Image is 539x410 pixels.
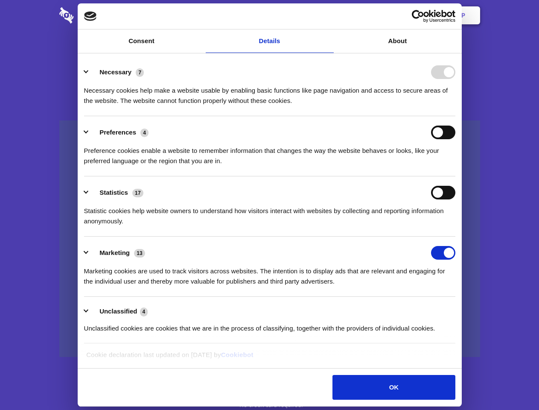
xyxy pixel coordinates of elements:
a: Consent [78,29,206,53]
a: Cookiebot [221,351,253,358]
span: 4 [140,307,148,316]
button: OK [332,375,455,400]
button: Necessary (7) [84,65,149,79]
a: Usercentrics Cookiebot - opens in a new window [381,10,455,23]
button: Marketing (13) [84,246,151,260]
div: Statistic cookies help website owners to understand how visitors interact with websites by collec... [84,199,455,226]
label: Statistics [99,189,128,196]
button: Preferences (4) [84,126,154,139]
a: Details [206,29,334,53]
a: Pricing [251,2,288,29]
h1: Eliminate Slack Data Loss. [59,38,480,69]
a: About [334,29,462,53]
div: Preference cookies enable a website to remember information that changes the way the website beha... [84,139,455,166]
div: Unclassified cookies are cookies that we are in the process of classifying, together with the pro... [84,317,455,334]
button: Statistics (17) [84,186,149,199]
img: logo-wordmark-white-trans-d4663122ce5f474addd5e946df7df03e33cb6a1c49d2221995e7729f52c070b2.svg [59,7,132,23]
span: 13 [134,249,145,258]
label: Preferences [99,129,136,136]
span: 17 [132,189,143,197]
div: Cookie declaration last updated on [DATE] by [80,350,459,366]
div: Marketing cookies are used to track visitors across websites. The intention is to display ads tha... [84,260,455,287]
a: Contact [346,2,385,29]
a: Login [387,2,424,29]
div: Necessary cookies help make a website usable by enabling basic functions like page navigation and... [84,79,455,106]
h4: Auto-redaction of sensitive data, encrypted data sharing and self-destructing private chats. Shar... [59,78,480,106]
img: logo [84,12,97,21]
span: 4 [140,129,149,137]
button: Unclassified (4) [84,306,153,317]
label: Marketing [99,249,130,256]
label: Necessary [99,68,131,76]
a: Wistia video thumbnail [59,120,480,357]
iframe: Drift Widget Chat Controller [496,367,529,400]
span: 7 [136,68,144,77]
